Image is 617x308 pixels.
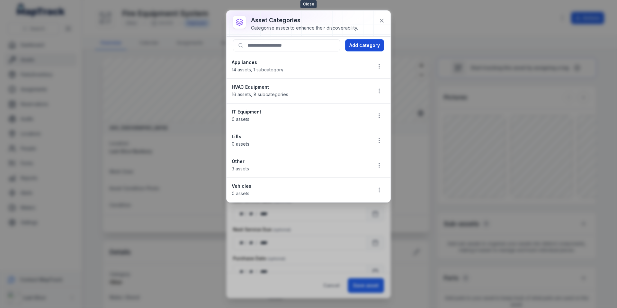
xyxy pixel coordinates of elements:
[232,158,367,165] strong: Other
[232,116,249,122] span: 0 assets
[232,141,249,147] span: 0 assets
[232,133,367,140] strong: Lifts
[232,166,249,171] span: 3 assets
[232,183,367,189] strong: Vehicles
[251,25,358,31] div: Categorise assets to enhance their discoverability.
[232,84,367,90] strong: HVAC Equipment
[232,191,249,196] span: 0 assets
[300,0,317,8] span: Close
[232,59,367,66] strong: Appliances
[232,67,283,72] span: 14 assets , 1 subcategory
[232,92,288,97] span: 16 assets , 8 subcategories
[232,109,367,115] strong: IT Equipment
[251,16,358,25] h3: asset categories
[345,39,384,51] button: Add category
